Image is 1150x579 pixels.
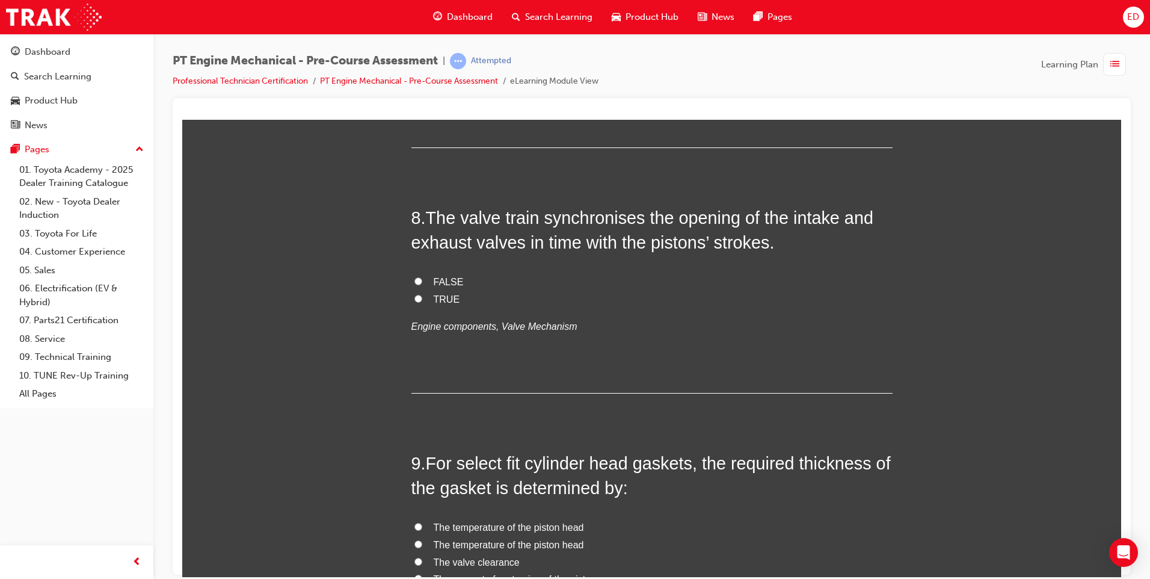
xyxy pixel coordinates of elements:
input: FALSE [232,158,240,166]
span: car-icon [612,10,621,25]
span: search-icon [11,72,19,82]
input: The amount of protrusion of the piston [232,455,240,463]
em: Engine components, Valve Mechanism [229,202,395,212]
span: pages-icon [11,144,20,155]
div: Dashboard [25,45,70,59]
a: 03. Toyota For Life [14,224,149,243]
button: Pages [5,138,149,161]
a: Dashboard [5,41,149,63]
a: Professional Technician Certification [173,76,308,86]
a: 08. Service [14,330,149,348]
span: Learning Plan [1041,58,1098,72]
div: Pages [25,143,49,156]
span: ED [1127,10,1139,24]
button: ED [1123,7,1144,28]
a: Product Hub [5,90,149,112]
a: pages-iconPages [744,5,802,29]
a: All Pages [14,385,149,403]
a: News [5,114,149,137]
a: 02. New - Toyota Dealer Induction [14,193,149,224]
a: news-iconNews [688,5,744,29]
div: Attempted [471,55,511,67]
span: prev-icon [132,555,141,570]
span: Pages [767,10,792,24]
a: car-iconProduct Hub [602,5,688,29]
a: search-iconSearch Learning [502,5,602,29]
a: 05. Sales [14,261,149,280]
span: up-icon [135,142,144,158]
span: news-icon [698,10,707,25]
a: 01. Toyota Academy - 2025 Dealer Training Catalogue [14,161,149,193]
span: car-icon [11,96,20,107]
div: Open Intercom Messenger [1109,538,1138,567]
span: Search Learning [525,10,592,24]
a: 09. Technical Training [14,348,149,367]
div: News [25,119,48,132]
a: 10. TUNE Rev-Up Training [14,367,149,385]
span: guage-icon [11,47,20,58]
span: | [443,54,445,68]
span: For select fit cylinder head gaskets, the required thickness of the gasket is determined by: [229,334,709,377]
span: pages-icon [754,10,763,25]
span: The amount of protrusion of the piston [251,454,414,465]
span: Dashboard [447,10,493,24]
button: Learning Plan [1041,53,1131,76]
span: learningRecordVerb_ATTEMPT-icon [450,53,466,69]
span: FALSE [251,157,281,167]
span: News [712,10,734,24]
span: The valve clearance [251,438,337,448]
button: DashboardSearch LearningProduct HubNews [5,39,149,138]
span: The temperature of the piston head [251,420,402,430]
h2: 8 . [229,86,710,135]
a: 04. Customer Experience [14,243,149,261]
div: Product Hub [25,94,78,108]
a: guage-iconDashboard [423,5,502,29]
span: list-icon [1110,57,1119,72]
h2: 9 . [229,332,710,380]
span: PT Engine Mechanical - Pre-Course Assessment [173,54,438,68]
div: Search Learning [24,70,91,84]
span: TRUE [251,175,278,185]
span: news-icon [11,120,20,131]
input: The valve clearance [232,438,240,446]
span: search-icon [512,10,520,25]
span: The temperature of the piston head [251,403,402,413]
a: 07. Parts21 Certification [14,311,149,330]
a: Search Learning [5,66,149,88]
span: Product Hub [626,10,678,24]
span: The valve train synchronises the opening of the intake and exhaust valves in time with the piston... [229,88,691,132]
input: TRUE [232,175,240,183]
input: The temperature of the piston head [232,403,240,411]
a: 06. Electrification (EV & Hybrid) [14,279,149,311]
a: PT Engine Mechanical - Pre-Course Assessment [320,76,498,86]
li: eLearning Module View [510,75,598,88]
input: The temperature of the piston head [232,421,240,429]
img: Trak [6,4,102,31]
span: guage-icon [433,10,442,25]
